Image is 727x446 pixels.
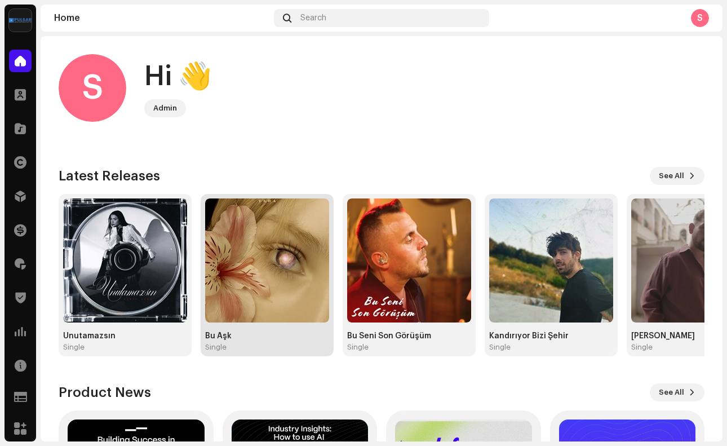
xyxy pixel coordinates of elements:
span: See All [659,381,684,404]
div: S [691,9,709,27]
div: Single [63,343,85,352]
div: Single [347,343,369,352]
div: Kandırıyor Bizi Şehir [489,332,613,341]
div: Home [54,14,269,23]
div: Hi 👋 [144,59,212,95]
h3: Product News [59,383,151,401]
div: Admin [153,101,177,115]
img: 1d4ab021-3d3a-477c-8d2a-5ac14ed14e8d [9,9,32,32]
img: 100f2671-afdd-47c2-a7e8-123d3e77435b [205,198,329,323]
div: Unutamazsın [63,332,187,341]
div: S [59,54,126,122]
button: See All [650,167,704,185]
img: d59b4419-acde-417b-bedb-dc3cab8be0a8 [63,198,187,323]
div: Single [205,343,227,352]
div: Bu Seni Son Görüşüm [347,332,471,341]
div: Single [489,343,511,352]
div: Bu Aşk [205,332,329,341]
div: Single [631,343,653,352]
img: 9cf37bc2-2144-4bbf-bb94-535d67f5dd20 [489,198,613,323]
button: See All [650,383,704,401]
img: af7208d9-5ddc-4ca0-be63-12b33fc44519 [347,198,471,323]
h3: Latest Releases [59,167,160,185]
span: Search [300,14,326,23]
span: See All [659,165,684,187]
